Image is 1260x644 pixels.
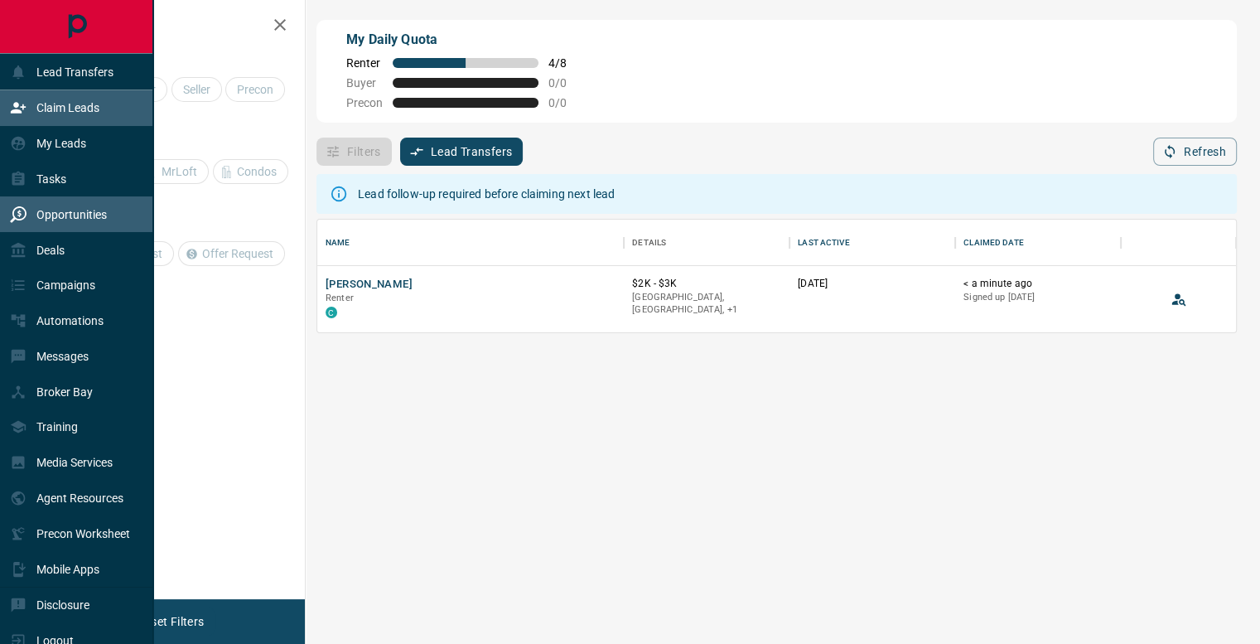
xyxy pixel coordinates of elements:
[346,96,383,109] span: Precon
[963,220,1024,266] div: Claimed Date
[400,138,524,166] button: Lead Transfers
[624,220,789,266] div: Details
[963,291,1113,304] p: Signed up [DATE]
[346,56,383,70] span: Renter
[317,220,624,266] div: Name
[326,220,350,266] div: Name
[53,17,288,36] h2: Filters
[1153,138,1237,166] button: Refresh
[1171,291,1187,307] svg: View Lead
[326,307,337,318] div: condos.ca
[789,220,955,266] div: Last Active
[548,76,585,90] span: 0 / 0
[632,291,781,317] p: Orillia
[126,608,215,636] button: Reset Filters
[326,277,413,293] button: [PERSON_NAME]
[548,56,585,70] span: 4 / 8
[632,277,781,291] p: $2K - $3K
[963,277,1113,291] p: < a minute ago
[798,220,849,266] div: Last Active
[798,277,947,291] p: [DATE]
[346,30,585,50] p: My Daily Quota
[548,96,585,109] span: 0 / 0
[326,293,354,303] span: Renter
[955,220,1121,266] div: Claimed Date
[346,76,383,90] span: Buyer
[632,220,666,266] div: Details
[358,179,615,209] div: Lead follow-up required before claiming next lead
[1166,287,1191,312] button: View Lead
